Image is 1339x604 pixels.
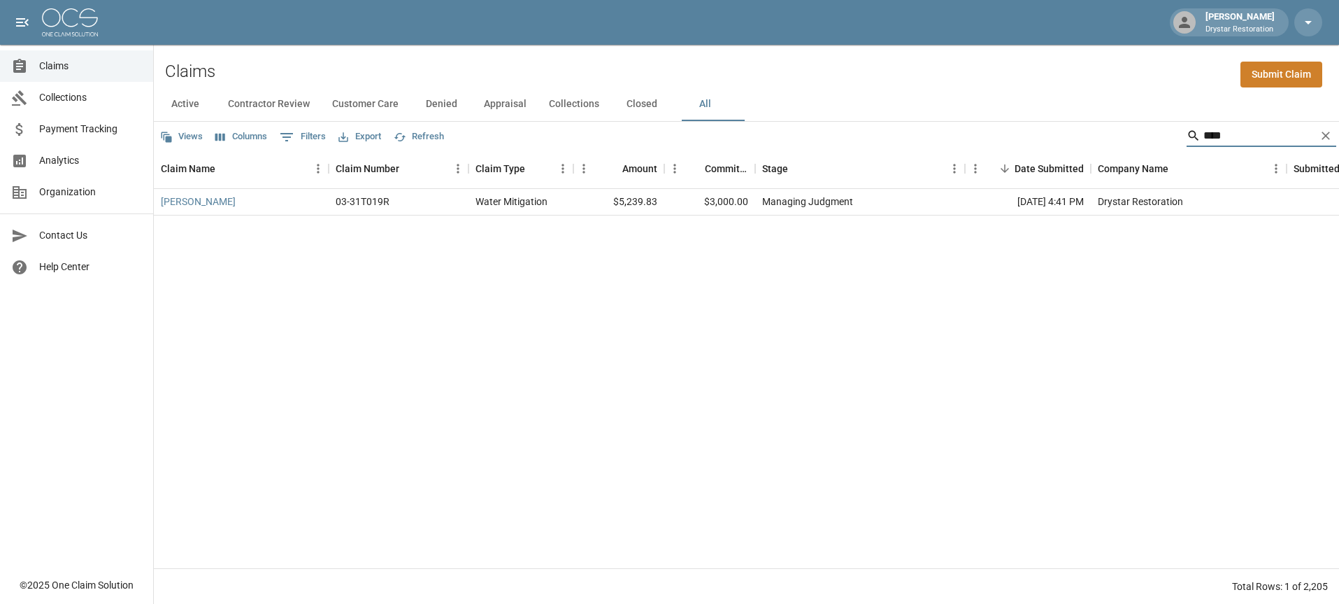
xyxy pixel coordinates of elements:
button: Menu [447,158,468,179]
span: Claims [39,59,142,73]
button: Menu [1266,158,1287,179]
button: Menu [573,158,594,179]
button: Clear [1315,125,1336,146]
div: Stage [762,149,788,188]
div: Date Submitted [1015,149,1084,188]
span: Contact Us [39,228,142,243]
span: Analytics [39,153,142,168]
button: Sort [215,159,235,178]
button: Menu [965,158,986,179]
h2: Claims [165,62,215,82]
button: Views [157,126,206,148]
button: Menu [664,158,685,179]
div: Total Rows: 1 of 2,205 [1232,580,1328,594]
button: Sort [525,159,545,178]
button: Sort [995,159,1015,178]
button: Closed [610,87,673,121]
div: Committed Amount [705,149,748,188]
span: Help Center [39,260,142,274]
div: Managing Judgment [762,195,853,209]
button: Sort [399,159,419,178]
div: Stage [755,149,965,188]
button: Menu [308,158,329,179]
div: © 2025 One Claim Solution [20,578,134,592]
div: $5,239.83 [573,189,664,216]
button: Appraisal [473,87,538,121]
img: ocs-logo-white-transparent.png [42,8,98,36]
button: open drawer [8,8,36,36]
p: Drystar Restoration [1205,24,1275,36]
div: [DATE] 4:41 PM [965,189,1091,216]
button: Sort [788,159,808,178]
div: Company Name [1091,149,1287,188]
button: Contractor Review [217,87,321,121]
a: [PERSON_NAME] [161,195,236,209]
div: Claim Number [329,149,468,188]
div: [PERSON_NAME] [1200,10,1280,35]
button: Export [335,126,385,148]
div: Amount [573,149,664,188]
div: Claim Name [154,149,329,188]
button: Sort [1168,159,1188,178]
button: All [673,87,736,121]
button: Show filters [276,126,329,148]
div: Company Name [1098,149,1168,188]
button: Sort [603,159,622,178]
div: Water Mitigation [475,195,547,209]
div: Search [1187,125,1336,150]
div: dynamic tabs [154,87,1339,121]
div: 03-31T019R [336,195,389,209]
div: Amount [622,149,657,188]
button: Denied [410,87,473,121]
span: Payment Tracking [39,122,142,136]
div: Claim Name [161,149,215,188]
button: Select columns [212,126,271,148]
a: Submit Claim [1240,62,1322,87]
button: Menu [552,158,573,179]
button: Collections [538,87,610,121]
div: Claim Type [468,149,573,188]
button: Customer Care [321,87,410,121]
div: Date Submitted [965,149,1091,188]
div: Claim Number [336,149,399,188]
button: Menu [944,158,965,179]
div: Drystar Restoration [1098,195,1183,209]
div: Claim Type [475,149,525,188]
button: Refresh [390,126,447,148]
button: Sort [685,159,705,178]
span: Organization [39,185,142,199]
button: Active [154,87,217,121]
div: $3,000.00 [664,189,755,216]
div: Committed Amount [664,149,755,188]
span: Collections [39,90,142,105]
